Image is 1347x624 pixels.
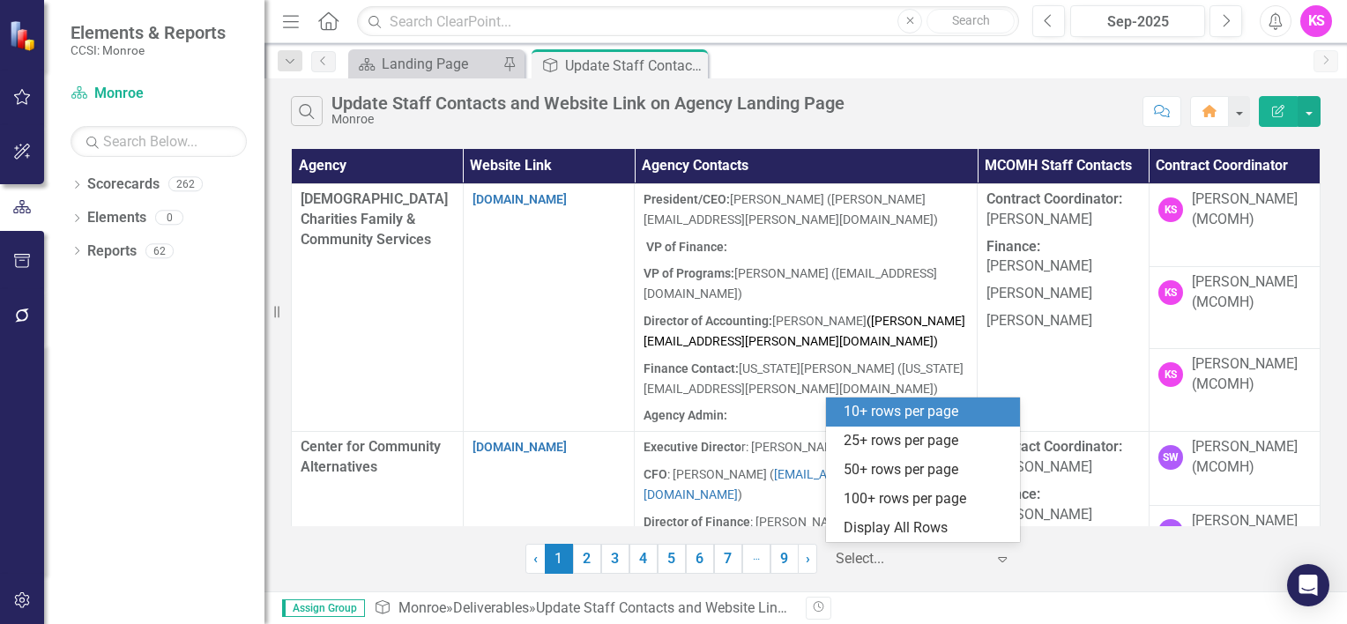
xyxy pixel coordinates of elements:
div: Monroe [331,113,845,126]
div: KS [1158,362,1183,387]
div: KS [1158,280,1183,305]
span: 1 [545,544,573,574]
div: Update Staff Contacts and Website Link on Agency Landing Page [331,93,845,113]
div: SW [1158,519,1183,544]
input: Search ClearPoint... [357,6,1019,37]
a: [PERSON_NAME][EMAIL_ADDRESS][PERSON_NAME][DOMAIN_NAME] [644,314,965,348]
strong: Contract Coordinator: [986,438,1122,455]
span: [PERSON_NAME] [986,438,1122,475]
a: 7 [714,544,742,574]
span: [PERSON_NAME] [644,314,965,348]
div: 262 [168,177,203,192]
strong: Finance Contact: [644,361,739,375]
a: [EMAIL_ADDRESS][DOMAIN_NAME] [644,467,875,501]
div: 50+ rows per page [844,460,1009,480]
div: SW [1158,445,1183,470]
div: Landing Page [382,53,498,75]
p: [PERSON_NAME] [986,280,1140,308]
div: 100+ rows per page [844,489,1009,509]
span: [PERSON_NAME] ([EMAIL_ADDRESS][DOMAIN_NAME]) [644,266,937,301]
strong: Contract Coordinator: [986,190,1122,207]
button: Search [927,9,1015,33]
div: Update Staff Contacts and Website Link on Agency Landing Page [565,55,703,77]
a: 3 [601,544,629,574]
td: Double-Click to Edit [1149,183,1321,266]
a: 9 [770,544,799,574]
a: Reports [87,241,137,262]
span: [DEMOGRAPHIC_DATA] Charities Family & Community Services [301,190,448,248]
input: Search Below... [71,126,247,157]
strong: Agency Admin: [644,408,727,422]
p: [PERSON_NAME] [986,234,1140,281]
button: Sep-2025 [1070,5,1205,37]
a: Monroe [71,84,247,104]
div: 10+ rows per page [844,402,1009,422]
span: : [PERSON_NAME] ( ) [644,467,875,501]
span: ‹ [533,550,538,567]
a: [DOMAIN_NAME] [473,192,567,206]
div: [PERSON_NAME] (MCOMH) [1192,272,1312,313]
span: [US_STATE][PERSON_NAME] ([US_STATE][EMAIL_ADDRESS][PERSON_NAME][DOMAIN_NAME]) [644,361,964,396]
span: › [806,550,810,567]
p: [PERSON_NAME] [986,189,1140,234]
span: [PERSON_NAME] ([PERSON_NAME][EMAIL_ADDRESS][PERSON_NAME][DOMAIN_NAME]) [644,192,938,227]
span: ( ) [644,314,965,348]
a: Monroe [398,599,446,616]
div: 0 [155,211,183,226]
span: Elements & Reports [71,22,226,43]
td: Double-Click to Edit [1149,349,1321,432]
div: Update Staff Contacts and Website Link on Agency Landing Page [536,599,943,616]
div: 25+ rows per page [844,431,1009,451]
small: CCSI: Monroe [71,43,226,57]
button: KS [1300,5,1332,37]
div: [PERSON_NAME] (MCOMH) [1192,354,1312,395]
td: Double-Click to Edit [463,183,635,431]
span: Center for Community Alternatives [301,438,441,475]
p: [PERSON_NAME] [986,481,1140,529]
td: Double-Click to Edit [1149,505,1321,579]
td: Double-Click to Edit [1149,432,1321,506]
td: Double-Click to Edit [1149,266,1321,349]
strong: Executive Directo [644,440,741,454]
a: 4 [629,544,658,574]
td: Double-Click to Edit [978,183,1150,431]
strong: Director of Accounting: [644,314,772,328]
div: [PERSON_NAME] (MCOMH) [1192,437,1312,478]
span: : [PERSON_NAME] ( ) [644,515,958,549]
a: 5 [658,544,686,574]
span: Assign Group [282,599,365,617]
td: Double-Click to Edit [635,183,978,431]
a: 6 [686,544,714,574]
div: » » [374,598,793,619]
strong: VP of Programs: [644,266,734,280]
span: r: [PERSON_NAME], Esq [644,440,871,454]
div: KS [1158,197,1183,222]
div: 62 [145,243,174,258]
img: ClearPoint Strategy [9,20,40,51]
strong: CFO [644,467,667,481]
div: Open Intercom Messenger [1287,564,1329,606]
a: [DOMAIN_NAME] [473,440,567,454]
strong: President/CEO: [644,192,730,206]
strong: VP of Finance: [646,240,727,254]
strong: Director of Finance [644,515,750,529]
a: Landing Page [353,53,498,75]
a: Scorecards [87,175,160,195]
strong: Finance: [986,238,1040,255]
div: [PERSON_NAME] (MCOMH) [1192,189,1312,230]
a: Deliverables [453,599,529,616]
p: [PERSON_NAME] [986,308,1140,331]
div: [PERSON_NAME] (MCOMH) [1192,511,1312,552]
a: 2 [573,544,601,574]
a: Elements [87,208,146,228]
div: Display All Rows [844,518,1009,539]
span: Search [952,13,990,27]
div: Sep-2025 [1076,11,1199,33]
